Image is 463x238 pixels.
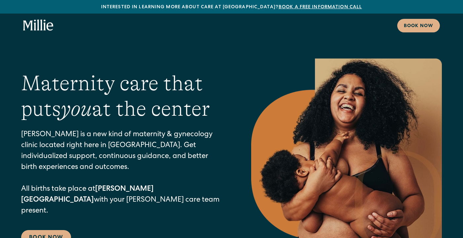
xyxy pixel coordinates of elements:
p: [PERSON_NAME] is a new kind of maternity & gynecology clinic located right here in [GEOGRAPHIC_DA... [21,130,225,217]
em: you [61,97,92,121]
a: home [23,20,54,31]
div: Book now [404,23,433,30]
a: Book a free information call [279,5,362,10]
a: Book now [397,19,440,32]
h1: Maternity care that puts at the center [21,71,225,122]
strong: [PERSON_NAME][GEOGRAPHIC_DATA] [21,186,154,204]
